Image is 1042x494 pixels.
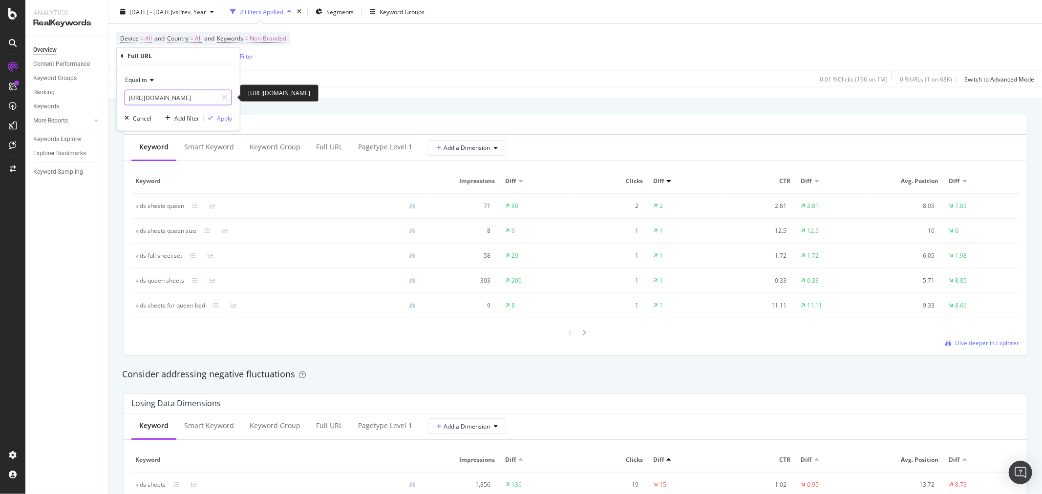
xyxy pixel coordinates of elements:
[33,45,57,55] div: Overview
[659,301,663,310] div: 1
[33,116,68,126] div: More Reports
[511,301,515,310] div: 8
[33,59,90,69] div: Content Performance
[135,251,182,260] div: kids full sheet set
[579,226,638,235] div: 1
[875,480,935,489] div: 13.72
[33,8,100,18] div: Analytics
[955,339,1019,347] span: Dive deeper in Explorer
[204,34,214,42] span: and
[140,34,144,42] span: =
[875,226,935,235] div: 10
[250,32,286,45] span: Non-Branded
[727,480,787,489] div: 1.02
[511,251,518,260] div: 29
[33,148,101,159] a: Explorer Bookmarks
[133,114,151,122] div: Cancel
[436,144,490,152] span: Add a Dimension
[33,59,101,69] a: Content Performance
[820,75,888,83] div: 0.01 % Clicks ( 196 on 1M )
[195,32,202,45] span: All
[33,102,101,112] a: Keywords
[380,7,425,16] div: Keyword Groups
[808,301,823,310] div: 11.11
[33,116,91,126] a: More Reports
[250,421,300,431] div: Keyword Group
[875,276,935,285] div: 5.71
[801,455,812,464] span: Diff
[659,251,663,260] div: 1
[956,480,967,489] div: 8.73
[135,202,184,210] div: kids sheets queen
[431,202,491,210] div: 71
[128,52,152,60] div: Full URL
[875,251,935,260] div: 6.05
[139,421,169,431] div: Keyword
[1009,461,1032,484] div: Open Intercom Messenger
[579,480,638,489] div: 19
[33,102,59,112] div: Keywords
[653,455,664,464] span: Diff
[431,226,491,235] div: 8
[511,480,522,489] div: 136
[727,455,790,464] span: CTR
[135,276,184,285] div: kids queen sheets
[131,398,221,408] div: Losing Data Dimensions
[579,455,642,464] span: Clicks
[33,73,101,83] a: Keyword Groups
[727,202,787,210] div: 2.81
[659,276,663,285] div: 1
[33,45,101,55] a: Overview
[579,202,638,210] div: 2
[190,34,193,42] span: =
[659,202,663,210] div: 2
[240,84,319,102] div: [URL][DOMAIN_NAME]
[120,34,139,42] span: Device
[135,226,196,235] div: kids sheets queen size
[33,134,82,144] div: Keywords Explorer
[125,76,147,84] span: Equal to
[316,142,342,152] div: Full URL
[956,276,967,285] div: 8.85
[33,134,101,144] a: Keywords Explorer
[250,142,300,152] div: Keyword Group
[121,113,151,123] button: Cancel
[727,177,790,185] span: CTR
[727,301,787,310] div: 11.11
[217,34,243,42] span: Keywords
[154,34,165,42] span: and
[956,301,967,310] div: 8.66
[431,301,491,310] div: 9
[875,177,938,185] span: Avg. Position
[579,276,638,285] div: 1
[511,202,518,210] div: 60
[135,455,421,464] span: Keyword
[184,421,234,431] div: Smart Keyword
[431,455,495,464] span: Impressions
[431,480,491,489] div: 1,856
[511,226,515,235] div: 6
[949,455,960,464] span: Diff
[33,87,101,98] a: Ranking
[808,251,819,260] div: 1.72
[956,202,967,210] div: 7.85
[135,480,166,489] div: kids sheets
[228,52,254,60] div: Add Filter
[579,177,642,185] span: Clicks
[727,226,787,235] div: 12.5
[33,148,86,159] div: Explorer Bookmarks
[217,114,232,122] div: Apply
[945,339,1019,347] a: Dive deeper in Explorer
[295,7,303,17] div: times
[808,226,819,235] div: 12.5
[431,276,491,285] div: 303
[135,301,205,310] div: kids sheets for queen bed
[875,301,935,310] div: 9.33
[312,4,358,20] button: Segments
[808,480,819,489] div: 0.95
[358,142,412,152] div: pagetype Level 1
[428,418,506,434] button: Add a Dimension
[431,177,495,185] span: Impressions
[33,18,100,29] div: RealKeywords
[659,480,666,489] div: 15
